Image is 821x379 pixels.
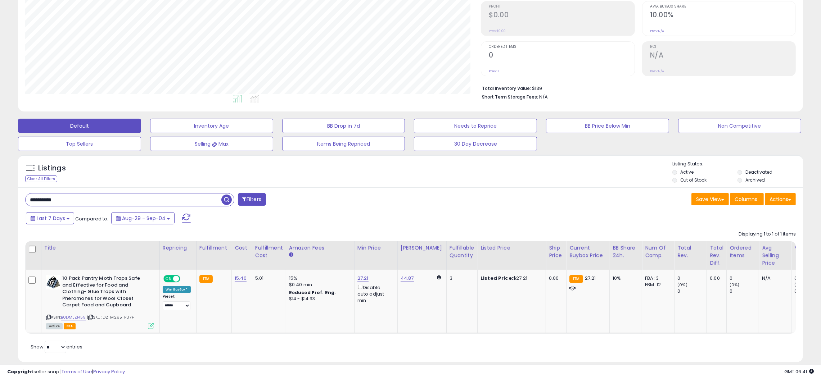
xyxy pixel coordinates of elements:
div: Fulfillment Cost [255,244,283,259]
div: $0.40 min [289,282,349,288]
div: Min Price [357,244,394,252]
div: 0 [677,288,707,294]
a: 44.87 [401,275,414,282]
span: OFF [179,276,191,282]
button: Needs to Reprice [414,119,537,133]
label: Active [680,169,694,175]
small: Prev: $0.00 [489,29,506,33]
span: ON [164,276,173,282]
button: Items Being Repriced [282,137,405,151]
div: N/A [762,275,786,282]
span: | SKU: D2-M295-PU7H [87,314,135,320]
span: Last 7 Days [37,215,65,222]
b: Total Inventory Value: [482,85,531,91]
a: Terms of Use [62,368,92,375]
span: Profit [489,5,634,9]
span: Aug-29 - Sep-04 [122,215,166,222]
span: Ordered Items [489,45,634,49]
div: Amazon Fees [289,244,351,252]
label: Archived [745,177,765,183]
span: Avg. Buybox Share [650,5,795,9]
div: $27.21 [481,275,540,282]
div: 15% [289,275,349,282]
button: Selling @ Max [150,137,273,151]
button: Save View [691,193,729,205]
span: N/A [539,93,548,100]
label: Deactivated [745,169,772,175]
div: FBA: 3 [645,275,669,282]
b: Reduced Prof. Rng. [289,289,336,296]
h2: N/A [650,51,795,61]
small: Prev: N/A [650,69,664,73]
div: Disable auto adjust min [357,283,392,304]
div: BB Share 24h. [613,244,639,259]
button: Default [18,119,141,133]
div: Current Buybox Price [569,244,606,259]
label: Out of Stock [680,177,707,183]
div: Ordered Items [730,244,756,259]
div: Title [44,244,157,252]
div: Ship Price [549,244,563,259]
button: BB Price Below Min [546,119,669,133]
div: 5.01 [255,275,280,282]
h5: Listings [38,163,66,173]
small: FBA [569,275,583,283]
button: Actions [765,193,796,205]
div: 0.00 [549,275,561,282]
div: [PERSON_NAME] [401,244,443,252]
button: Filters [238,193,266,206]
div: Listed Price [481,244,543,252]
div: Repricing [163,244,193,252]
span: ROI [650,45,795,49]
small: (0%) [794,282,804,288]
small: Prev: 0 [489,69,499,73]
b: Short Term Storage Fees: [482,94,538,100]
b: Listed Price: [481,275,513,282]
div: Fulfillable Quantity [450,244,474,259]
button: Inventory Age [150,119,273,133]
strong: Copyright [7,368,33,375]
div: Fulfillment [199,244,229,252]
small: (0%) [730,282,740,288]
a: B0DMJZ1459 [61,314,86,320]
h2: $0.00 [489,11,634,20]
div: Total Rev. Diff. [710,244,723,267]
span: FBA [64,323,76,329]
span: 27.21 [585,275,596,282]
button: Top Sellers [18,137,141,151]
h2: 0 [489,51,634,61]
h2: 10.00% [650,11,795,20]
button: 30 Day Decrease [414,137,537,151]
a: 15.40 [235,275,247,282]
div: Win BuyBox * [163,286,191,293]
span: Compared to: [75,215,108,222]
img: 41oLAcjWI+L._SL40_.jpg [46,275,60,289]
small: FBA [199,275,213,283]
button: Last 7 Days [26,212,74,224]
div: 10% [613,275,636,282]
div: ASIN: [46,275,154,328]
div: seller snap | | [7,369,125,375]
div: Num of Comp. [645,244,671,259]
div: $14 - $14.93 [289,296,349,302]
li: $139 [482,83,790,92]
div: FBM: 12 [645,282,669,288]
button: Columns [730,193,764,205]
a: 27.21 [357,275,369,282]
span: All listings currently available for purchase on Amazon [46,323,63,329]
div: 0 [730,275,759,282]
div: Avg Selling Price [762,244,788,267]
button: BB Drop in 7d [282,119,405,133]
small: Prev: N/A [650,29,664,33]
div: 0 [730,288,759,294]
small: Amazon Fees. [289,252,293,258]
span: Columns [735,196,757,203]
div: 0 [677,275,707,282]
span: Show: entries [31,343,82,350]
div: Displaying 1 to 1 of 1 items [739,231,796,238]
div: Velocity [794,244,821,252]
span: 2025-09-12 06:41 GMT [784,368,814,375]
button: Aug-29 - Sep-04 [111,212,175,224]
p: Listing States: [672,161,803,168]
div: 0.00 [710,275,721,282]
